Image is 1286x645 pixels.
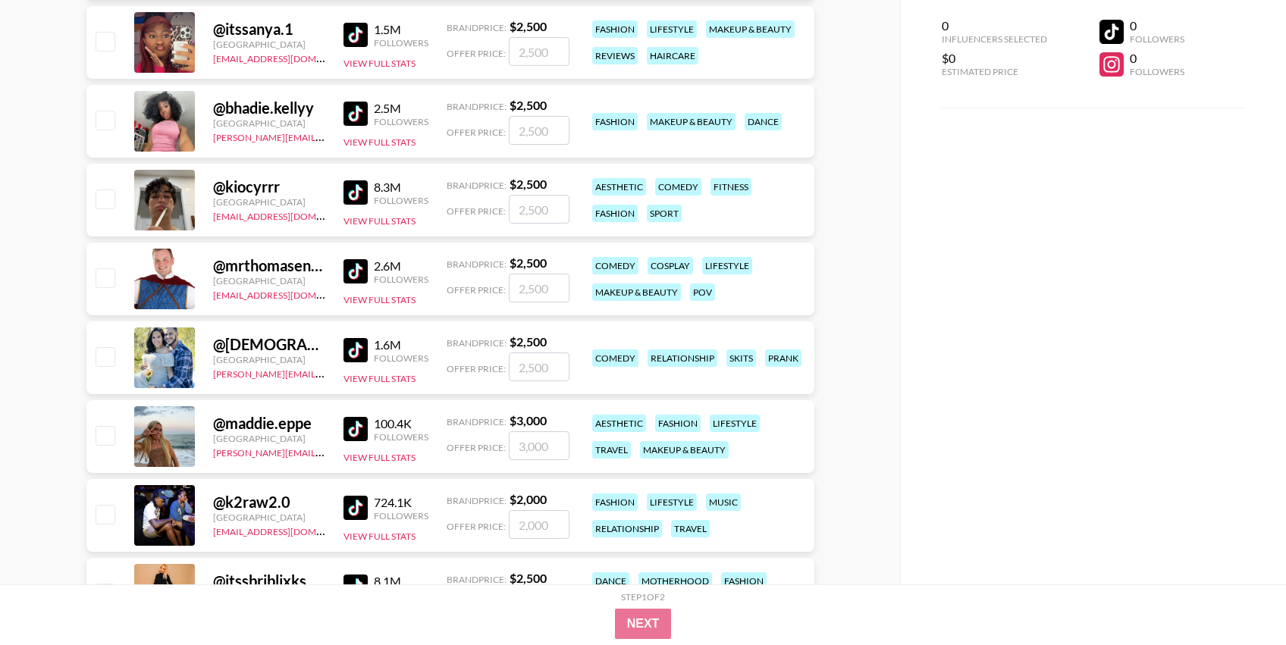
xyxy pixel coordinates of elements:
input: 2,500 [509,195,569,224]
span: Brand Price: [447,258,507,270]
div: comedy [592,257,638,274]
div: Followers [374,352,428,364]
strong: $ 2,500 [510,255,547,270]
div: Followers [374,195,428,206]
div: relationship [592,520,662,537]
a: [EMAIL_ADDRESS][DOMAIN_NAME] [213,286,365,301]
div: 2.6M [374,258,428,274]
input: 2,000 [509,510,569,539]
div: travel [592,441,631,459]
div: @ bhadie.kellyy [213,99,325,117]
div: [GEOGRAPHIC_DATA] [213,196,325,208]
span: Offer Price: [447,284,506,296]
div: lifestyle [710,415,760,432]
img: TikTok [343,338,368,362]
input: 2,500 [509,274,569,302]
div: @ kiocyrrr [213,177,325,196]
span: Offer Price: [447,442,506,453]
button: View Full Stats [343,294,416,305]
div: [GEOGRAPHIC_DATA] [213,433,325,444]
div: fashion [592,113,638,130]
div: lifestyle [647,493,697,511]
img: TikTok [343,23,368,47]
strong: $ 3,000 [510,413,547,427]
div: Followers [374,274,428,285]
div: @ [DEMOGRAPHIC_DATA] [213,335,325,354]
div: cosplay [648,257,693,274]
button: View Full Stats [343,58,416,69]
div: motherhood [638,572,712,590]
input: 2,500 [509,116,569,145]
div: Followers [374,37,428,49]
div: $0 [942,51,1047,66]
span: Brand Price: [447,101,507,112]
a: [EMAIL_ADDRESS][DOMAIN_NAME] [213,208,365,222]
div: 0 [942,18,1047,33]
div: fitness [710,178,751,196]
img: TikTok [343,417,368,441]
div: lifestyle [647,20,697,38]
strong: $ 2,500 [510,334,547,349]
div: 724.1K [374,495,428,510]
span: Brand Price: [447,416,507,427]
div: prank [765,349,801,367]
div: 0 [1130,51,1184,66]
div: Followers [1130,33,1184,45]
div: [GEOGRAPHIC_DATA] [213,117,325,129]
div: aesthetic [592,178,646,196]
div: 8.3M [374,180,428,195]
img: TikTok [343,575,368,599]
div: Influencers Selected [942,33,1047,45]
span: Brand Price: [447,22,507,33]
button: Next [615,609,672,639]
strong: $ 2,000 [510,492,547,506]
button: View Full Stats [343,215,416,227]
div: makeup & beauty [706,20,795,38]
input: 2,500 [509,37,569,66]
div: Followers [374,510,428,521]
img: TikTok [343,180,368,205]
input: 3,000 [509,431,569,460]
button: View Full Stats [343,373,416,384]
div: relationship [648,349,717,367]
strong: $ 2,500 [510,571,547,585]
div: reviews [592,47,638,64]
div: @ k2raw2.0 [213,493,325,512]
div: [GEOGRAPHIC_DATA] [213,354,325,365]
div: Followers [374,431,428,443]
div: Followers [1130,66,1184,77]
div: travel [671,520,710,537]
span: Brand Price: [447,180,507,191]
div: [GEOGRAPHIC_DATA] [213,512,325,523]
div: makeup & beauty [592,283,681,301]
span: Offer Price: [447,521,506,532]
div: skits [726,349,756,367]
span: Offer Price: [447,205,506,217]
strong: $ 2,500 [510,98,547,112]
div: fashion [721,572,767,590]
strong: $ 2,500 [510,177,547,191]
div: [GEOGRAPHIC_DATA] [213,39,325,50]
span: Offer Price: [447,363,506,374]
img: TikTok [343,102,368,126]
a: [PERSON_NAME][EMAIL_ADDRESS][DOMAIN_NAME] [213,365,438,380]
div: Step 1 of 2 [621,591,665,603]
div: dance [745,113,782,130]
div: fashion [592,493,638,511]
div: @ maddie.eppe [213,414,325,433]
div: comedy [655,178,701,196]
div: @ itssbriblixks [213,571,325,590]
span: Brand Price: [447,495,507,506]
button: View Full Stats [343,452,416,463]
div: 2.5M [374,101,428,116]
div: haircare [647,47,698,64]
div: @ itssanya.1 [213,20,325,39]
div: fashion [655,415,701,432]
strong: $ 2,500 [510,19,547,33]
div: 100.4K [374,416,428,431]
div: fashion [592,20,638,38]
span: Brand Price: [447,337,507,349]
div: music [706,493,741,511]
div: 1.6M [374,337,428,352]
div: 8.1M [374,574,428,589]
